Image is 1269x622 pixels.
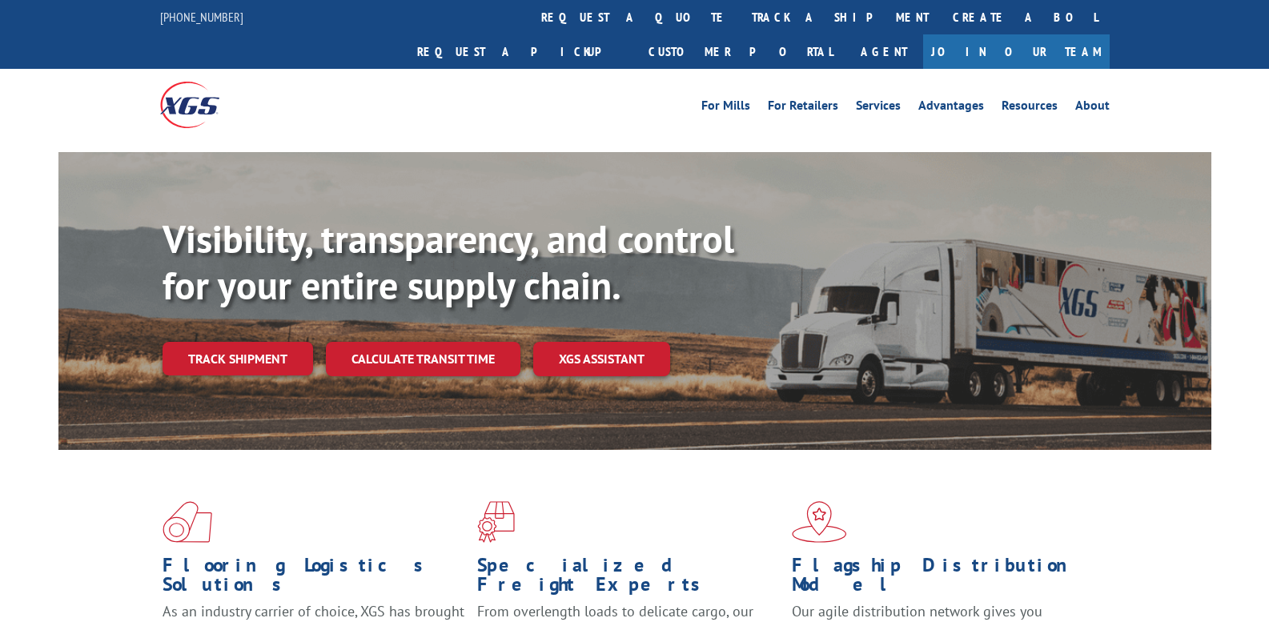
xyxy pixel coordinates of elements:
h1: Specialized Freight Experts [477,556,780,602]
a: Calculate transit time [326,342,520,376]
img: xgs-icon-focused-on-flooring-red [477,501,515,543]
a: XGS ASSISTANT [533,342,670,376]
a: Resources [1002,99,1058,117]
a: Track shipment [163,342,313,375]
a: Advantages [918,99,984,117]
h1: Flooring Logistics Solutions [163,556,465,602]
b: Visibility, transparency, and control for your entire supply chain. [163,214,734,310]
a: Customer Portal [637,34,845,69]
a: [PHONE_NUMBER] [160,9,243,25]
a: Services [856,99,901,117]
a: Request a pickup [405,34,637,69]
h1: Flagship Distribution Model [792,556,1094,602]
a: About [1075,99,1110,117]
img: xgs-icon-flagship-distribution-model-red [792,501,847,543]
a: For Mills [701,99,750,117]
a: For Retailers [768,99,838,117]
a: Join Our Team [923,34,1110,69]
img: xgs-icon-total-supply-chain-intelligence-red [163,501,212,543]
a: Agent [845,34,923,69]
